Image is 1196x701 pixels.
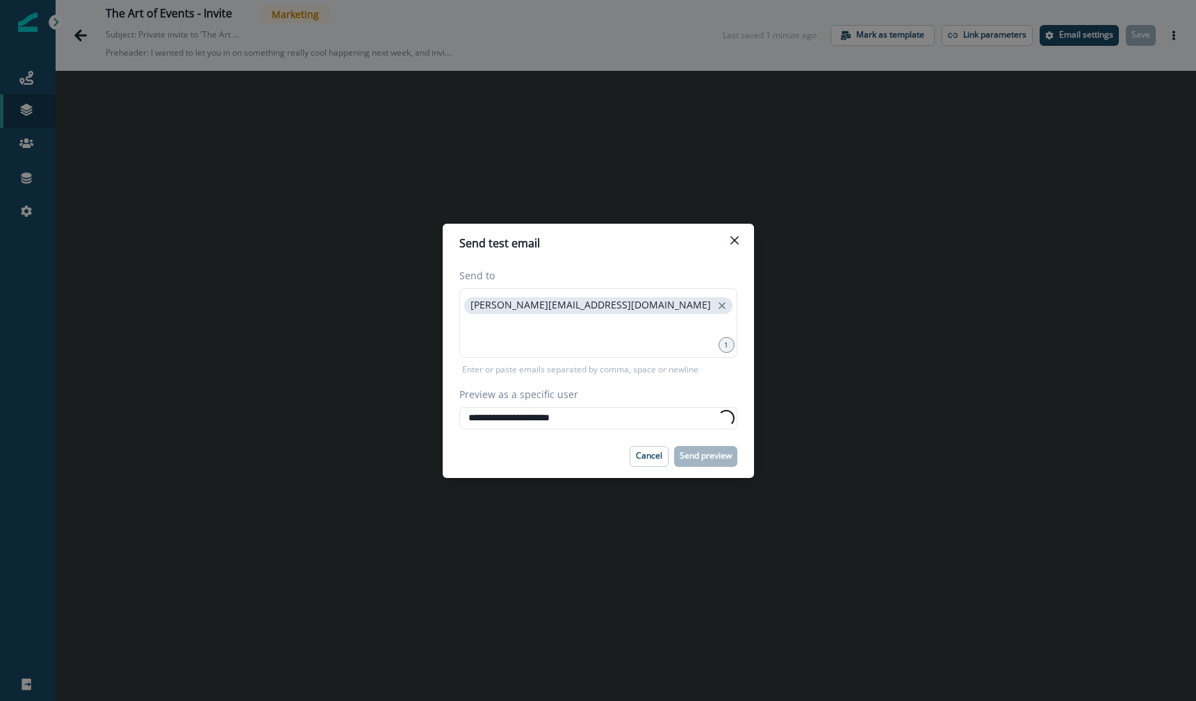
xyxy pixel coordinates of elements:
p: Cancel [636,451,662,461]
button: close [715,299,729,313]
p: Send preview [680,451,732,461]
p: Send test email [459,235,540,251]
p: [PERSON_NAME][EMAIL_ADDRESS][DOMAIN_NAME] [470,299,711,311]
label: Preview as a specific user [459,387,729,402]
label: Send to [459,268,729,283]
div: 1 [719,337,735,353]
button: Send preview [674,446,737,467]
button: Cancel [630,446,669,467]
button: Close [723,229,746,251]
p: Enter or paste emails separated by comma, space or newline [459,363,701,376]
